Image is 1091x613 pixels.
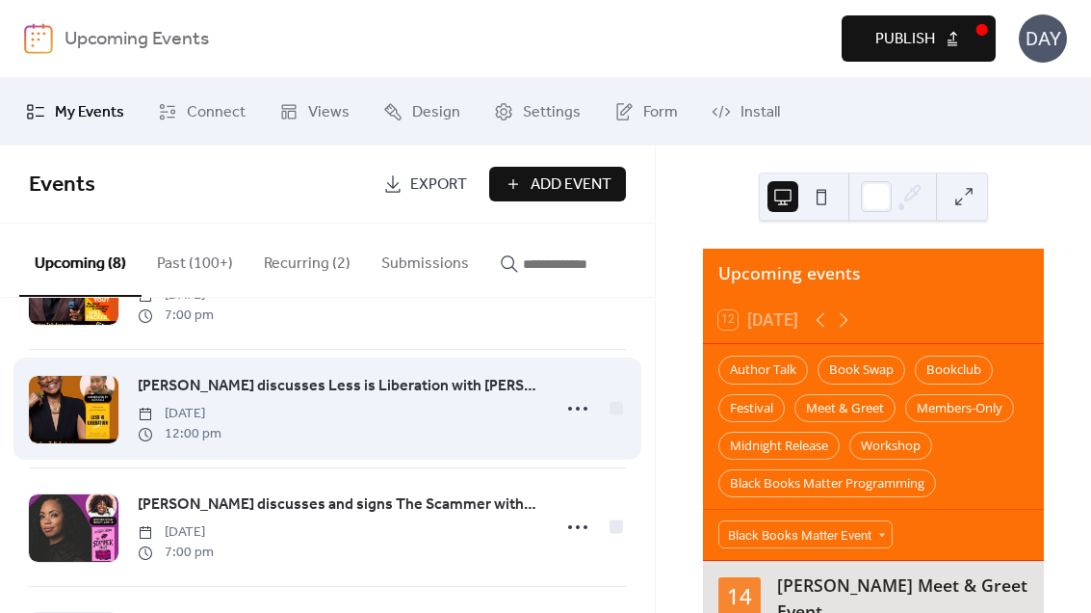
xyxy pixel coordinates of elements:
button: Submissions [366,224,484,295]
span: 7:00 pm [138,543,214,563]
span: Add Event [531,173,611,197]
span: Form [643,101,678,124]
button: Past (100+) [142,224,248,295]
span: [PERSON_NAME] discusses Less is Liberation with [PERSON_NAME] [138,375,538,398]
div: Meet & Greet [794,394,896,422]
div: 14 [727,585,752,606]
button: Recurring (2) [248,224,366,295]
span: Settings [523,101,581,124]
span: [DATE] [138,522,214,543]
a: Form [600,86,692,138]
a: Settings [480,86,595,138]
span: [PERSON_NAME] discusses and signs The Scammer with [PERSON_NAME] [138,493,538,517]
div: Festival [718,394,785,422]
a: Connect [143,86,260,138]
div: Bookclub [915,356,993,384]
span: [DATE] [138,404,221,424]
a: Design [369,86,475,138]
b: Upcoming Events [65,21,209,58]
span: My Events [55,101,124,124]
div: Book Swap [818,356,905,384]
a: [PERSON_NAME] discusses and signs The Scammer with [PERSON_NAME] [138,493,538,518]
button: Add Event [489,167,626,201]
div: Workshop [849,432,932,460]
span: Export [410,173,467,197]
div: Members-Only [905,394,1014,422]
span: Install [740,101,780,124]
div: Author Talk [718,356,808,384]
div: Upcoming events [703,249,1044,297]
div: DAY [1019,14,1067,63]
div: Midnight Release [718,432,840,460]
span: 12:00 pm [138,424,221,444]
div: Black Books Matter Programming [718,469,936,497]
span: 7:00 pm [138,306,214,326]
span: Events [29,164,95,206]
img: logo [24,23,53,54]
button: Upcoming (8) [19,224,142,297]
a: My Events [12,86,139,138]
a: [PERSON_NAME] discusses Less is Liberation with [PERSON_NAME] [138,374,538,399]
a: Install [697,86,794,138]
a: Views [265,86,364,138]
span: Connect [187,101,246,124]
span: Design [412,101,460,124]
span: Views [308,101,350,124]
a: Export [369,167,481,201]
button: Publish [842,15,996,62]
span: Publish [875,28,935,51]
